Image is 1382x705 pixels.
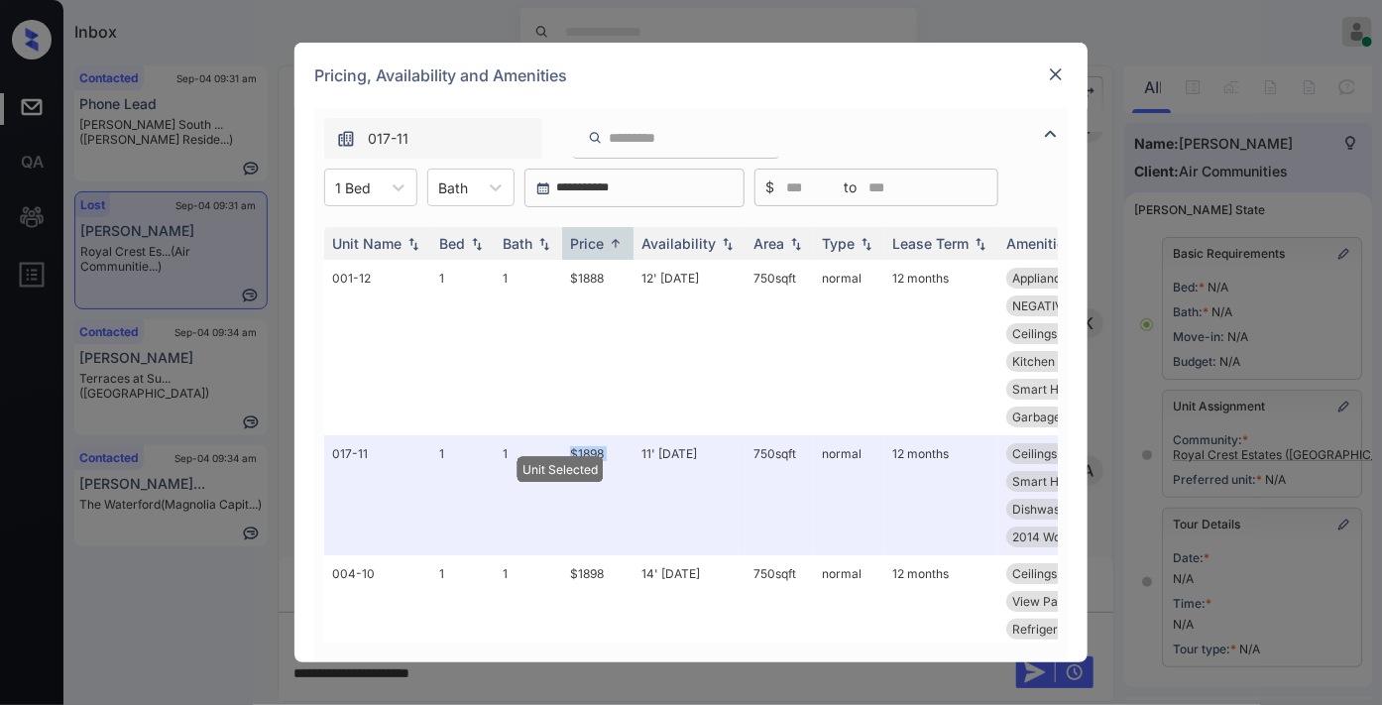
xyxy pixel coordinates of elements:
span: Ceilings Cathed... [1012,566,1109,581]
td: 1 [495,435,562,555]
div: Bath [503,235,532,252]
img: sorting [786,237,806,251]
span: Appliances Stai... [1012,271,1107,286]
img: close [1046,64,1066,84]
div: Pricing, Availability and Amenities [294,43,1088,108]
img: sorting [606,236,626,251]
span: to [844,176,857,198]
td: 11' [DATE] [633,435,746,555]
img: sorting [971,237,990,251]
td: 12' [DATE] [633,260,746,435]
span: NEGATIVE View S... [1012,298,1120,313]
div: Area [753,235,784,252]
td: 1 [431,555,495,703]
img: sorting [403,237,423,251]
td: $1888 [562,260,633,435]
span: Garbage disposa... [1012,410,1115,424]
td: 1 [431,260,495,435]
div: Price [570,235,604,252]
td: 004-10 [324,555,431,703]
img: sorting [857,237,876,251]
div: Availability [641,235,716,252]
td: $1898 [562,435,633,555]
td: 017-11 [324,435,431,555]
span: Kitchen Upgrade... [1012,354,1115,369]
img: sorting [467,237,487,251]
td: normal [814,555,884,703]
span: $ [765,176,774,198]
span: Smart Home Door... [1012,474,1122,489]
td: normal [814,260,884,435]
img: icon-zuma [1039,122,1063,146]
td: 1 [495,555,562,703]
span: Smart Home Door... [1012,382,1122,397]
td: 001-12 [324,260,431,435]
td: $1898 [562,555,633,703]
img: icon-zuma [336,129,356,149]
span: 017-11 [368,128,408,150]
div: Unit Name [332,235,402,252]
td: 1 [495,260,562,435]
span: Ceilings Cathed... [1012,326,1109,341]
div: Amenities [1006,235,1073,252]
td: 12 months [884,260,998,435]
td: 750 sqft [746,555,814,703]
td: 750 sqft [746,260,814,435]
td: 750 sqft [746,435,814,555]
td: 12 months [884,435,998,555]
td: 1 [431,435,495,555]
td: 12 months [884,555,998,703]
img: icon-zuma [588,129,603,147]
td: normal [814,435,884,555]
span: Dishwasher [1012,502,1079,517]
div: Lease Term [892,235,969,252]
span: Ceilings Cathed... [1012,446,1109,461]
span: Refrigerator Le... [1012,622,1106,637]
span: 2014 Wood Floor... [1012,529,1114,544]
div: Bed [439,235,465,252]
td: 14' [DATE] [633,555,746,703]
span: View Parking [1012,594,1087,609]
img: sorting [534,237,554,251]
img: sorting [718,237,738,251]
div: Type [822,235,855,252]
